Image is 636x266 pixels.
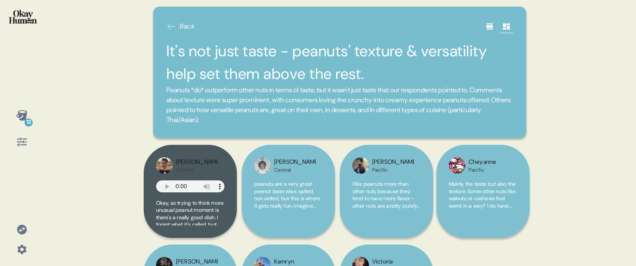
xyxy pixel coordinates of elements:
div: Central [176,167,218,173]
div: [PERSON_NAME] [176,158,218,167]
div: [PERSON_NAME] [372,158,414,167]
img: profilepic_9122119427898035.jpg [449,157,465,174]
img: profilepic_9334799329938900.jpg [352,157,369,174]
div: Pacific [469,167,496,173]
div: 12 [24,118,33,127]
span: Back [180,22,195,31]
div: [PERSON_NAME] [274,158,316,167]
img: okayhuman.3b1b6348.png [9,10,37,24]
div: Cheyanne [469,158,496,167]
span: Peanuts *do* outperform other nuts in terms of taste, but it wasn't just taste that our responden... [166,85,513,125]
div: Central [274,167,316,173]
img: profilepic_9795516237139002.jpg [156,157,173,174]
h2: It's not just taste - peanuts' texture & versatility help set them above the rest. [166,40,513,85]
div: Pacific [372,167,414,173]
img: profilepic_8992913910816911.jpg [254,157,271,174]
